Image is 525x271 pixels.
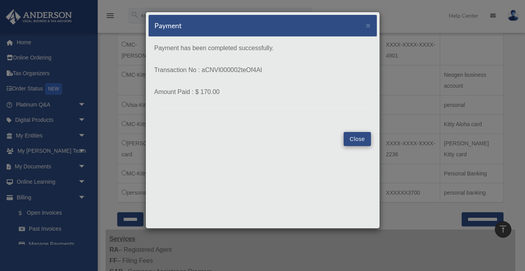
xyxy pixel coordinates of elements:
p: Amount Paid : $ 170.00 [154,87,371,98]
button: Close [344,132,371,146]
h5: Payment [154,21,182,31]
button: Close [366,21,371,29]
p: Transaction No : aCNVI000002teOf4AI [154,65,371,76]
p: Payment has been completed successfully. [154,43,371,54]
span: × [366,21,371,30]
